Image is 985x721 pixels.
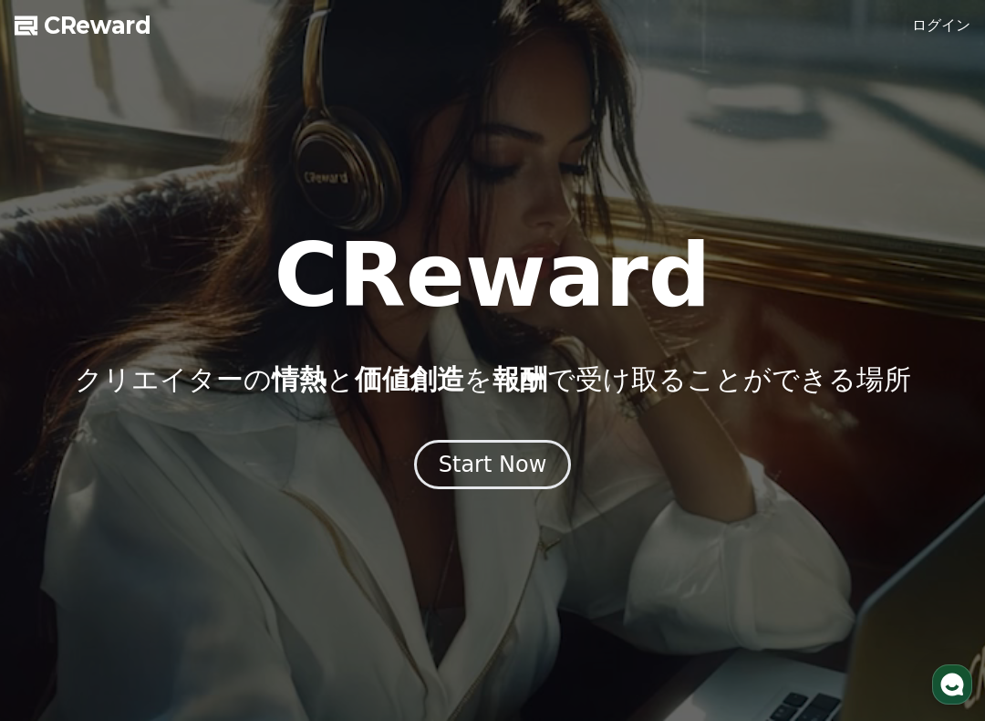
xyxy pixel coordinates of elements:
span: Messages [464,698,521,714]
a: Start Now [414,458,572,475]
h1: CReward [274,232,710,319]
span: Home [150,697,184,713]
span: 情熱 [272,363,327,395]
span: CReward [44,11,151,40]
a: Home [5,670,330,716]
span: Settings [793,697,841,713]
button: Start Now [414,440,572,489]
div: Start Now [439,450,547,479]
span: 報酬 [493,363,547,395]
span: 価値創造 [355,363,464,395]
a: Messages [330,670,655,716]
a: Settings [655,670,980,716]
a: CReward [15,11,151,40]
a: ログイン [912,15,970,37]
p: クリエイターの と を で受け取ることができる場所 [75,363,911,396]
